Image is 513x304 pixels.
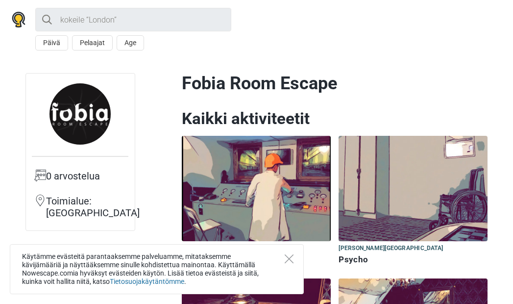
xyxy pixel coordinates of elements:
[182,136,331,241] img: Chernobyl
[35,35,68,51] button: Päivä
[46,194,140,225] td: Toimialue: [GEOGRAPHIC_DATA]
[182,136,331,267] a: Chernobyl [PERSON_NAME][GEOGRAPHIC_DATA] Chernobyl
[12,12,25,27] img: Nowescape logo
[10,244,304,294] div: Käytämme evästeitä parantaaksemme palveluamme, mitataksemme kävijämääriä ja näyttääksemme sinulle...
[182,243,286,254] span: [PERSON_NAME][GEOGRAPHIC_DATA]
[35,8,231,31] input: kokeile “London”
[339,243,443,254] span: [PERSON_NAME][GEOGRAPHIC_DATA]
[117,35,144,51] button: Age
[46,169,140,194] td: 0 arvostelua
[339,136,488,241] img: Psycho
[110,278,184,285] a: Tietosuojakäytäntömme
[339,136,488,267] a: Psycho [PERSON_NAME][GEOGRAPHIC_DATA] Psycho
[339,254,488,265] h6: Psycho
[182,73,488,94] h1: Fobia Room Escape
[285,254,293,263] button: Close
[72,35,113,51] button: Pelaajat
[182,109,488,128] h2: Kaikki aktiviteetit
